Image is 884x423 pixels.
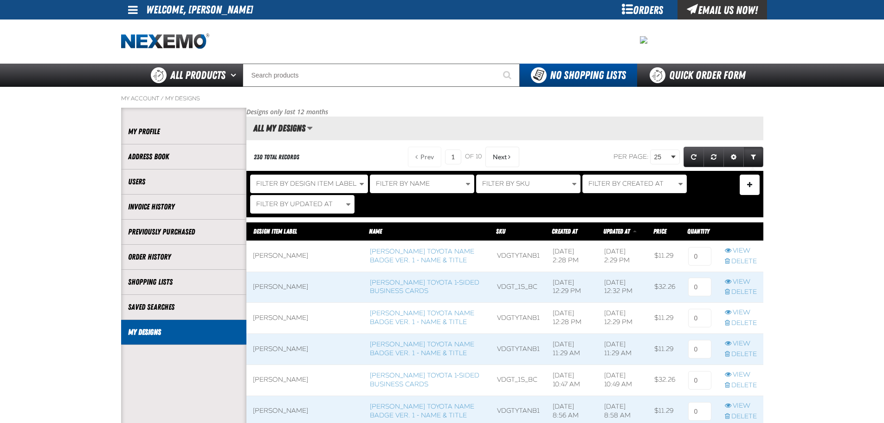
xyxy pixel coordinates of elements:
[703,147,724,167] a: Reset grid action
[485,147,519,167] button: Next Page
[598,241,648,272] td: [DATE] 2:29 PM
[648,241,682,272] td: $11.29
[369,228,382,235] a: Name
[490,364,546,396] td: VDGT_1S_BC
[370,175,474,193] button: Filter By Name
[128,126,239,137] a: My Profile
[725,257,757,266] a: Delete row action
[246,108,763,117] p: Designs only last 12 months
[688,247,711,266] input: 0
[588,180,664,188] span: Filter By Created At
[598,272,648,303] td: [DATE] 12:32 PM
[370,340,474,357] a: [PERSON_NAME] Toyota Name Badge Ver. 1 - Name & Title
[718,222,763,241] th: Row actions
[598,334,648,365] td: [DATE] 11:29 AM
[725,247,757,255] a: View row action
[246,272,364,303] td: [PERSON_NAME]
[546,241,598,272] td: [DATE] 2:28 PM
[476,175,581,193] button: Filter By SKU
[688,278,711,296] input: 0
[250,195,355,214] button: Filter By Updated At
[250,175,368,193] button: Filter By Design Item Label
[497,64,520,87] button: Start Searching
[550,69,626,82] span: No Shopping Lists
[254,153,299,162] div: 230 total records
[640,36,647,44] img: 2478c7e4e0811ca5ea97a8c95d68d55a.jpeg
[490,241,546,272] td: VDGTYTANB1
[747,185,752,187] span: Manage Filters
[546,334,598,365] td: [DATE] 11:29 AM
[376,180,430,188] span: Filter By Name
[648,364,682,396] td: $32.26
[684,147,704,167] a: Refresh grid action
[725,319,757,328] a: Delete row action
[370,247,474,264] a: [PERSON_NAME] Toyota Name Badge Ver. 1 - Name & Title
[725,288,757,297] a: Delete row action
[256,180,356,188] span: Filter By Design Item Label
[653,228,666,235] span: Price
[490,272,546,303] td: VDGT_1S_BC
[490,334,546,365] td: VDGTYTANB1
[246,334,364,365] td: [PERSON_NAME]
[227,64,243,87] button: Open All Products pages
[490,303,546,334] td: VDGTYTANB1
[121,33,209,50] a: Home
[688,371,711,390] input: 0
[688,309,711,327] input: 0
[743,147,763,167] a: Expand or Collapse Grid Filters
[161,95,164,102] span: /
[552,228,577,235] a: Created At
[725,350,757,359] a: Delete row action
[520,64,637,87] button: You do not have available Shopping Lists. Open to Create a New List
[170,67,226,84] span: All Products
[370,371,479,388] a: [PERSON_NAME] Toyota 1-sided Business Cards
[465,153,482,161] span: of 10
[654,152,669,162] span: 25
[128,176,239,187] a: Users
[128,327,239,338] a: My Designs
[613,153,649,161] span: Per page:
[128,302,239,312] a: Saved Searches
[546,303,598,334] td: [DATE] 12:28 PM
[603,228,631,235] a: Updated At
[598,364,648,396] td: [DATE] 10:49 AM
[725,339,757,348] a: View row action
[256,200,333,208] span: Filter By Updated At
[128,202,239,212] a: Invoice History
[740,175,760,195] button: Expand or Collapse Filter Management drop-down
[246,364,364,396] td: [PERSON_NAME]
[128,227,239,237] a: Previously Purchased
[246,303,364,334] td: [PERSON_NAME]
[165,95,200,102] a: My Designs
[121,33,209,50] img: Nexemo logo
[482,180,530,188] span: Filter By SKU
[688,402,711,421] input: 0
[121,95,159,102] a: My Account
[246,123,305,133] h2: All My Designs
[370,403,474,419] a: [PERSON_NAME] Toyota Name Badge Ver. 1 - Name & Title
[725,402,757,410] a: View row action
[546,272,598,303] td: [DATE] 12:29 PM
[246,241,364,272] td: [PERSON_NAME]
[598,303,648,334] td: [DATE] 12:29 PM
[687,228,710,235] span: Quantity
[688,340,711,358] input: 0
[582,175,687,193] button: Filter By Created At
[128,151,239,162] a: Address Book
[637,64,763,87] a: Quick Order Form
[496,228,505,235] a: SKU
[725,412,757,421] a: Delete row action
[445,150,461,164] input: Current page number
[648,303,682,334] td: $11.29
[603,228,630,235] span: Updated At
[725,308,757,317] a: View row action
[128,252,239,262] a: Order History
[546,364,598,396] td: [DATE] 10:47 AM
[121,95,763,102] nav: Breadcrumbs
[725,278,757,286] a: View row action
[370,279,479,295] a: [PERSON_NAME] Toyota 1-sided Business Cards
[648,334,682,365] td: $11.29
[723,147,744,167] a: Expand or Collapse Grid Settings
